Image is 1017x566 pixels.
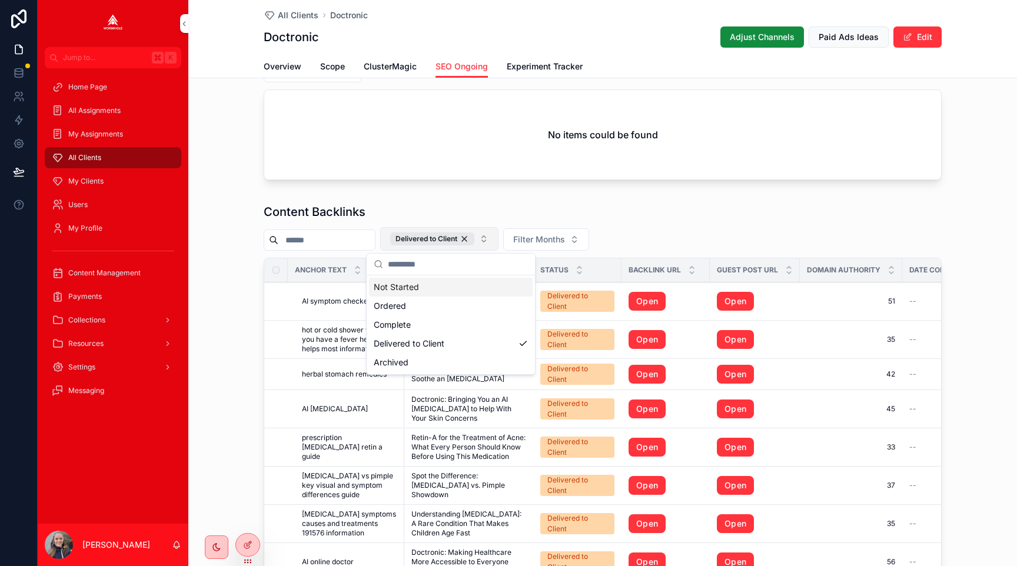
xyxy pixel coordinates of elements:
a: Open [717,399,793,418]
a: Users [45,194,181,215]
a: Open [717,476,754,495]
a: Delivered to Client [540,475,614,496]
img: App logo [104,14,122,33]
a: Overview [264,56,301,79]
a: -- [909,369,988,379]
a: Open [717,438,793,457]
a: -- [909,335,988,344]
a: Open [629,365,666,384]
span: AI [MEDICAL_DATA] [302,404,368,414]
div: Delivered to Client [369,334,533,353]
a: Understanding [MEDICAL_DATA]: A Rare Condition That Makes Children Age Fast [411,510,526,538]
div: Delivered to Client [547,364,607,385]
span: Guest Post URL [717,265,778,275]
button: Select Button [380,227,498,251]
div: Delivered to Client [547,513,607,534]
span: Messaging [68,386,104,395]
a: All Clients [264,9,318,21]
span: 45 [807,404,895,414]
div: Delivered to Client [547,475,607,496]
a: Delivered to Client [540,398,614,419]
a: prescription [MEDICAL_DATA] retin a guide [302,433,397,461]
a: Open [717,330,793,349]
a: My Assignments [45,124,181,145]
span: Retin-A for the Treatment of Acne: What Every Person Should Know Before Using This Medication [411,433,526,461]
div: scrollable content [38,68,188,417]
a: AI symptom checker [302,297,397,306]
span: Payments [68,292,102,301]
a: 35 [807,335,895,344]
a: -- [909,297,988,306]
a: Open [629,514,703,533]
a: Delivered to Client [540,329,614,350]
a: Open [717,399,754,418]
button: Unselect DELIVERED_TO_CLIENT [390,232,474,245]
a: 33 [807,442,895,452]
a: Open [717,514,754,533]
span: -- [909,481,916,490]
a: Open [629,330,666,349]
a: Settings [45,357,181,378]
div: Delivered to Client [390,232,474,245]
a: Home Page [45,76,181,98]
a: [MEDICAL_DATA] symptoms causes and treatments 191576 information [302,510,397,538]
a: Collections [45,309,181,331]
span: Anchor Text [295,265,347,275]
span: K [166,53,175,62]
a: Spot the Difference: [MEDICAL_DATA] vs. Pimple Showdown [411,471,526,500]
a: Open [717,365,793,384]
a: My Clients [45,171,181,192]
a: Delivered to Client [540,437,614,458]
span: My Profile [68,224,102,233]
a: 37 [807,481,895,490]
div: Delivered to Client [547,329,607,350]
button: Paid Ads Ideas [809,26,889,48]
a: Open [629,438,703,457]
a: Experiment Tracker [507,56,583,79]
span: herbal stomach remedies [302,369,387,379]
span: Settings [68,362,95,372]
div: Delivered to Client [547,291,607,312]
span: -- [909,335,916,344]
span: All Clients [68,153,101,162]
a: Open [629,330,703,349]
div: Ordered [369,297,533,315]
a: SEO Ongoing [436,56,488,78]
span: -- [909,297,916,306]
a: hot or cold shower when you have a fever heres what helps most information [302,325,397,354]
span: Backlink URL [629,265,681,275]
a: 35 [807,519,895,528]
a: All Clients [45,147,181,168]
a: Open [629,365,703,384]
span: [MEDICAL_DATA] vs pimple key visual and symptom differences guide [302,471,397,500]
a: Open [629,399,666,418]
a: Open [717,292,754,311]
span: -- [909,519,916,528]
span: Status [540,265,569,275]
div: Delivered to Client [547,398,607,419]
span: Content Management [68,268,141,278]
a: Open [629,292,703,311]
div: Not Started [369,278,533,297]
span: All Clients [278,9,318,21]
a: All Assignments [45,100,181,121]
a: Resources [45,333,181,354]
span: -- [909,442,916,452]
a: -- [909,481,988,490]
span: 51 [807,297,895,306]
a: ClusterMagic [364,56,417,79]
span: Users [68,200,88,209]
a: Open [629,476,666,495]
a: -- [909,519,988,528]
button: Select Button [503,228,589,251]
p: [PERSON_NAME] [82,539,150,551]
a: 42 [807,369,895,379]
a: Open [629,438,666,457]
span: Filter Months [513,234,565,245]
a: Open [717,476,793,495]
